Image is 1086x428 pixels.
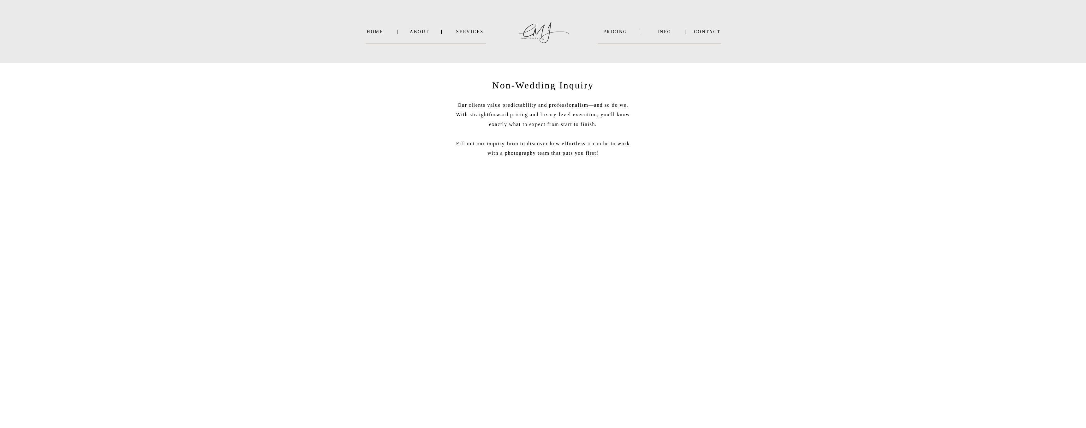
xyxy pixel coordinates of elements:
a: Home [366,29,385,34]
a: PRICING [598,29,633,34]
a: INFO [649,29,680,34]
p: Our clients value predictability and professionalism—and so do we. With straightforward pricing a... [456,100,630,165]
h1: Non-Wedding Inquiry [487,80,599,91]
a: SERVICES [454,29,486,34]
a: Contact [694,29,721,34]
a: About [410,29,429,34]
